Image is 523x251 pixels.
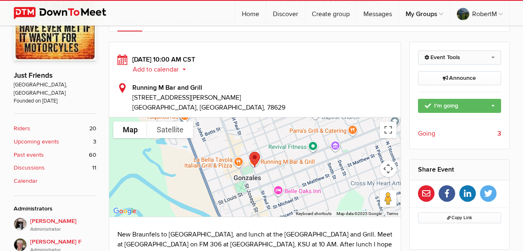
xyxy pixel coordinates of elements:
[93,137,96,146] span: 3
[14,151,44,160] b: Past events
[14,7,119,19] img: DownToMeet
[132,84,202,92] b: Running M Bar and Grill
[14,218,96,233] a: [PERSON_NAME]Administrator
[132,103,285,112] span: [GEOGRAPHIC_DATA], [GEOGRAPHIC_DATA], 78629
[357,1,399,26] a: Messages
[111,206,139,217] a: Open this area in Google Maps (opens a new window)
[14,124,96,133] a: Riders 20
[111,206,139,217] img: Google
[14,177,96,186] a: Calendar
[380,190,396,207] button: Drag Pegman onto the map to open Street View
[14,81,96,97] span: [GEOGRAPHIC_DATA], [GEOGRAPHIC_DATA]
[14,204,96,213] div: Administrators
[117,55,393,74] div: [DATE] 10:00 AM CST
[14,137,59,146] b: Upcoming events
[450,1,509,26] a: RobertM
[380,160,396,177] button: Map camera controls
[132,93,393,103] span: [STREET_ADDRESS][PERSON_NAME]
[387,211,398,216] a: Terms (opens in new tab)
[14,97,96,105] span: Founded on [DATE]
[399,1,450,26] a: My Groups
[418,50,501,65] a: Event Tools
[418,160,501,179] h2: Share Event
[418,213,501,223] button: Copy Link
[14,137,96,146] a: Upcoming events 3
[418,129,435,139] span: Going
[235,1,266,26] a: Home
[132,66,192,73] button: Add to calendar
[418,71,501,85] a: Announce
[380,122,396,138] button: Toggle fullscreen view
[147,122,193,138] button: Show satellite imagery
[14,151,96,160] a: Past events 60
[447,215,472,220] span: Copy Link
[14,124,30,133] b: Riders
[89,151,96,160] span: 60
[266,1,305,26] a: Discover
[30,217,96,233] span: [PERSON_NAME]
[305,1,356,26] a: Create group
[418,99,501,113] a: I'm going
[30,226,96,233] i: Administrator
[337,211,382,216] span: Map data ©2025 Google
[14,163,96,172] a: Discussions 11
[14,71,53,80] a: Just Friends
[89,124,96,133] span: 20
[443,74,476,81] span: Announce
[14,177,38,186] b: Calendar
[296,211,332,217] button: Keyboard shortcuts
[14,218,27,231] img: John P
[497,129,501,139] b: 3
[113,122,147,138] button: Show street map
[14,163,45,172] b: Discussions
[92,163,96,172] span: 11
